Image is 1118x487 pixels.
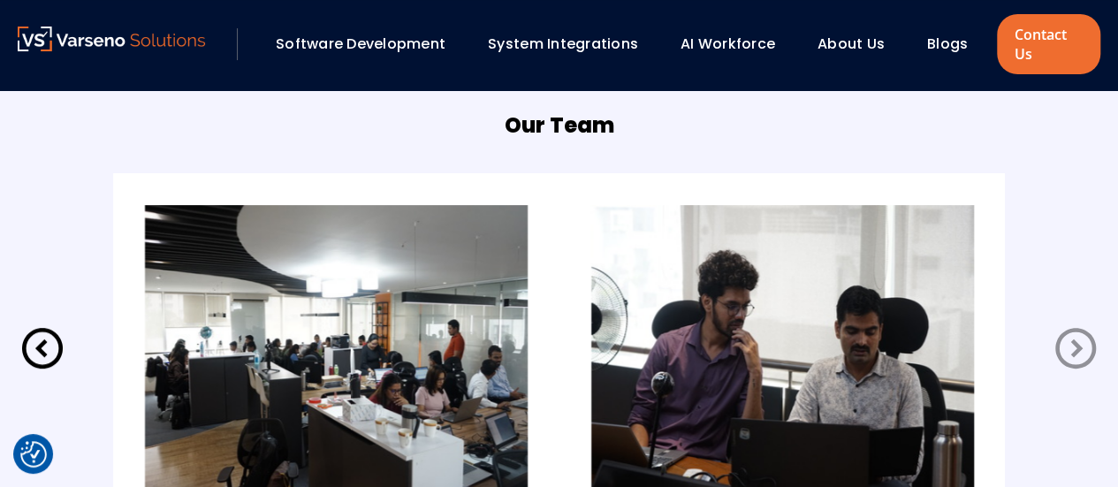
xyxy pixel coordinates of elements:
div: AI Workforce [672,29,800,59]
div: Blogs [918,29,993,59]
a: System Integrations [488,34,638,54]
div: About Us [809,29,909,59]
button: Cookie Settings [20,441,47,468]
div: System Integrations [479,29,663,59]
h5: Our Team [505,110,614,141]
img: Revisit consent button [20,441,47,468]
a: Software Development [276,34,445,54]
a: Contact Us [997,14,1100,74]
div: Software Development [267,29,470,59]
img: Varseno Solutions – Product Engineering & IT Services [18,27,205,51]
a: About Us [818,34,885,54]
a: Blogs [927,34,968,54]
a: AI Workforce [681,34,775,54]
a: Varseno Solutions – Product Engineering & IT Services [18,27,205,62]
